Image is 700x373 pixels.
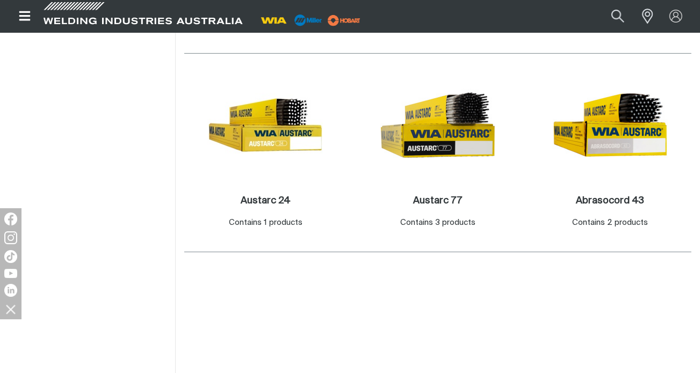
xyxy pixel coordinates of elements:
img: Abrasocord 43 [553,68,668,182]
img: Austarc 24 [208,68,323,182]
img: hide socials [2,300,20,318]
h2: Austarc 24 [241,196,291,206]
a: Abrasocord 43 [576,195,644,207]
h2: Austarc 77 [413,196,462,206]
img: LinkedIn [4,284,17,297]
button: Search products [600,4,636,28]
input: Product name or item number... [586,4,636,28]
a: Austarc 77 [413,195,462,207]
img: YouTube [4,269,17,278]
div: Contains 1 products [229,217,302,229]
h2: Abrasocord 43 [576,196,644,206]
img: TikTok [4,250,17,263]
img: Austarc 77 [380,68,495,182]
img: miller [324,12,364,28]
a: miller [324,16,364,24]
img: Facebook [4,213,17,225]
img: Instagram [4,231,17,244]
div: Contains 3 products [400,217,475,229]
a: Austarc 24 [241,195,291,207]
div: Contains 2 products [572,217,648,229]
